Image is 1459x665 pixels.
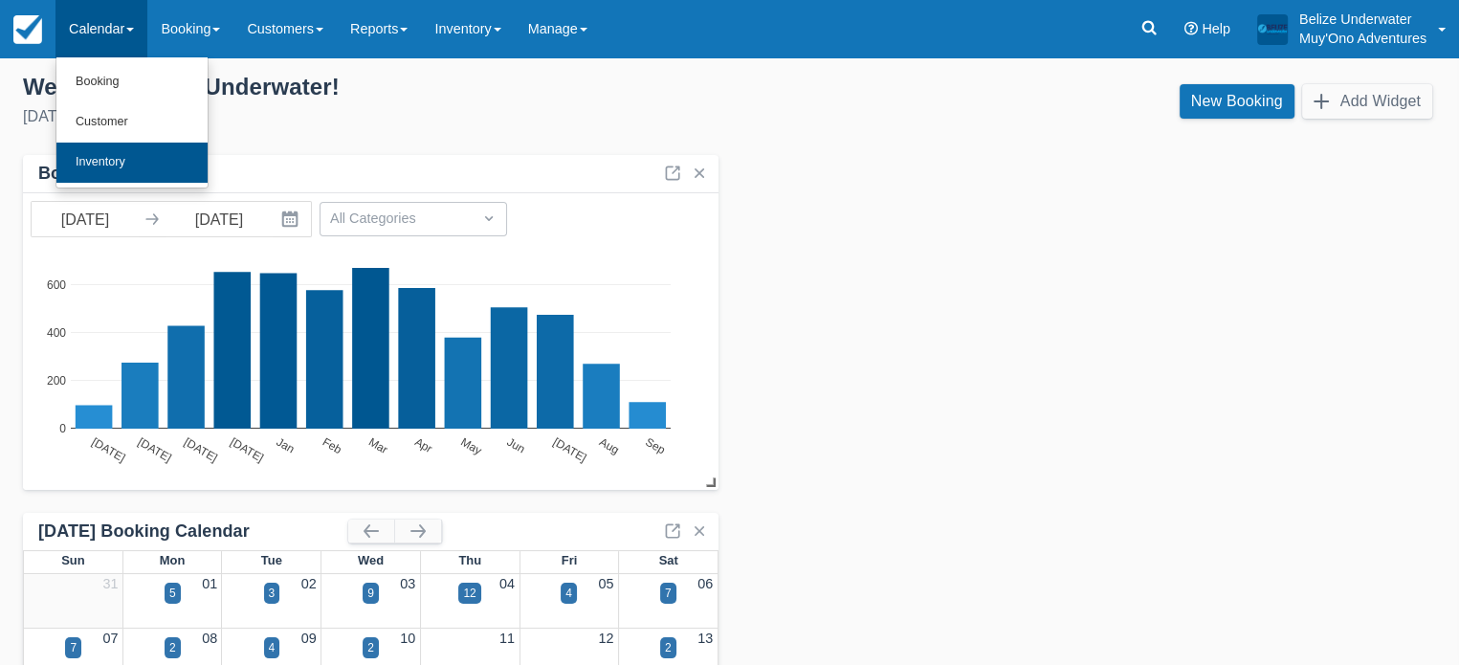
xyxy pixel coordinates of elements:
[202,631,217,646] a: 08
[665,639,672,656] div: 2
[367,639,374,656] div: 2
[103,576,119,591] a: 31
[598,576,613,591] a: 05
[23,105,715,128] div: [DATE]
[202,576,217,591] a: 01
[1299,10,1426,29] p: Belize Underwater
[1257,13,1288,44] img: A19
[160,553,186,567] span: Mon
[562,553,578,567] span: Fri
[103,631,119,646] a: 07
[697,576,713,591] a: 06
[358,553,384,567] span: Wed
[499,576,515,591] a: 04
[301,631,317,646] a: 09
[269,585,276,602] div: 3
[1202,21,1230,36] span: Help
[61,553,84,567] span: Sun
[273,202,311,236] button: Interact with the calendar and add the check-in date for your trip.
[301,576,317,591] a: 02
[598,631,613,646] a: 12
[697,631,713,646] a: 13
[23,73,715,101] div: Welcome , Belize Underwater !
[367,585,374,602] div: 9
[269,639,276,656] div: 4
[38,163,200,185] div: Bookings by Month
[70,639,77,656] div: 7
[463,585,475,602] div: 12
[659,553,678,567] span: Sat
[1184,22,1198,35] i: Help
[56,102,208,143] a: Customer
[400,631,415,646] a: 10
[499,631,515,646] a: 11
[1180,84,1294,119] a: New Booking
[56,62,208,102] a: Booking
[169,639,176,656] div: 2
[169,585,176,602] div: 5
[38,521,348,543] div: [DATE] Booking Calendar
[55,57,209,188] ul: Calendar
[1299,29,1426,48] p: Muy'Ono Adventures
[56,143,208,183] a: Inventory
[1302,84,1432,119] button: Add Widget
[261,553,282,567] span: Tue
[166,202,273,236] input: End Date
[32,202,139,236] input: Start Date
[665,585,672,602] div: 7
[400,576,415,591] a: 03
[565,585,572,602] div: 4
[13,15,42,44] img: checkfront-main-nav-mini-logo.png
[479,209,498,228] span: Dropdown icon
[458,553,481,567] span: Thu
